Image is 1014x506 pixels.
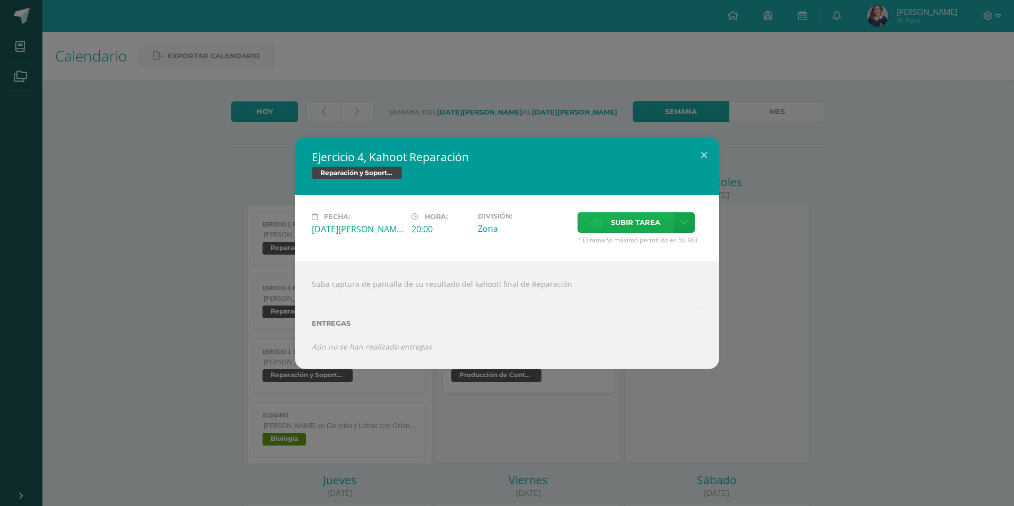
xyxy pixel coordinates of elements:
label: División: [478,212,569,220]
div: [DATE][PERSON_NAME] [312,223,403,235]
div: Zona [478,223,569,234]
i: Aún no se han realizado entregas [312,342,432,352]
span: * El tamaño máximo permitido es 50 MB [578,235,702,245]
h2: Ejercicio 4, Kahoot Reparación [312,150,702,164]
label: Entregas [312,319,702,327]
span: Subir tarea [611,213,660,232]
div: Suba captura de pantalla de su resultado del kahoot! final de Reparación [295,261,719,369]
button: Close (Esc) [689,137,719,173]
span: Fecha: [324,213,350,221]
div: 20:00 [412,223,469,235]
span: Hora: [425,213,448,221]
span: Reparación y Soporte Técnico [312,167,402,179]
